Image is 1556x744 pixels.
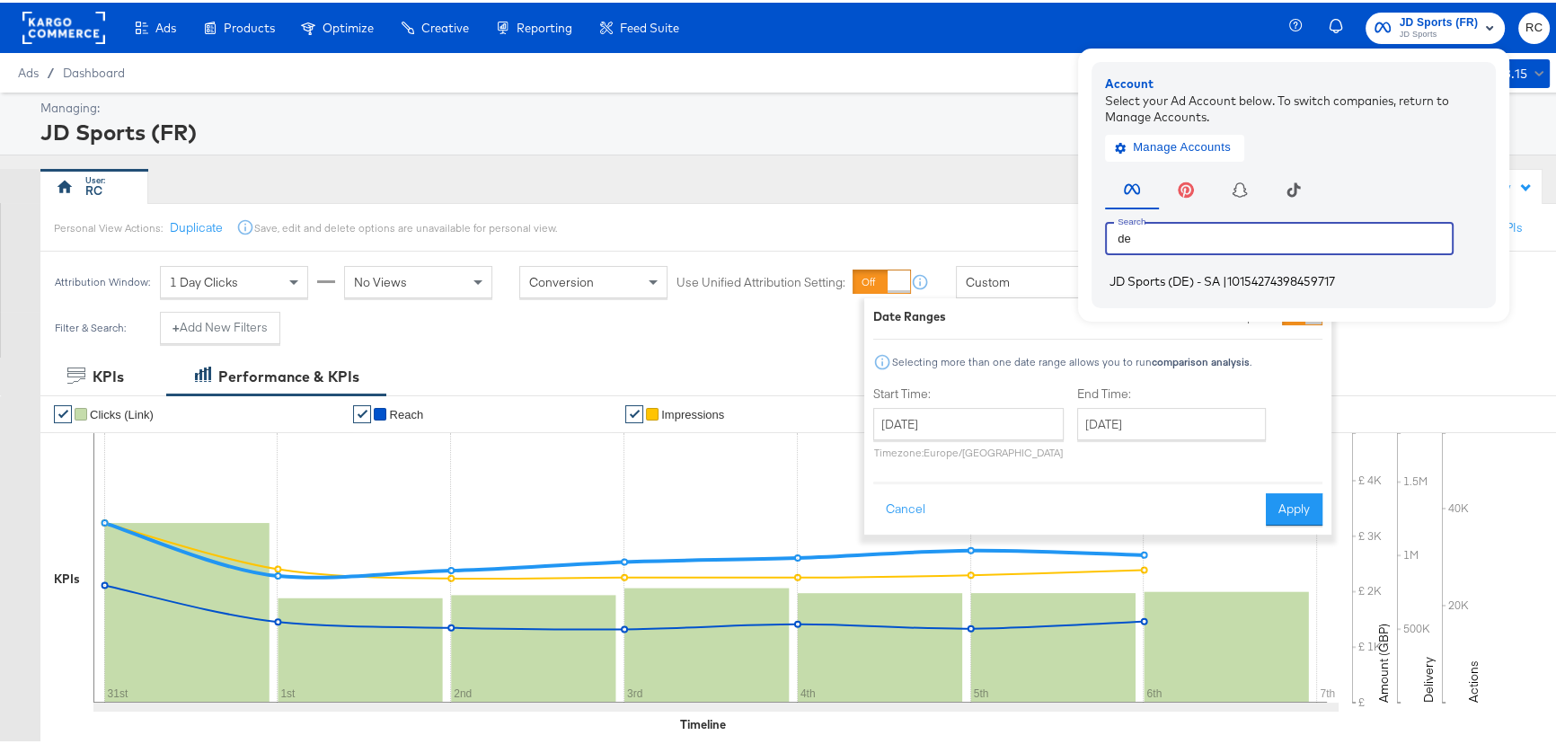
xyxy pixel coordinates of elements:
span: 1 Day Clicks [170,271,238,288]
span: JD Sports (DE) - SA [1110,271,1220,286]
a: ✔ [353,403,371,421]
label: End Time: [1077,383,1273,400]
a: ✔ [625,403,643,421]
div: Select your Ad Account below. To switch companies, return to Manage Accounts. [1105,89,1482,122]
span: / [39,63,63,77]
button: Cancel [873,491,938,523]
a: ✔ [54,403,72,421]
div: KPIs [93,364,124,385]
div: Filter & Search: [54,319,127,332]
span: | [1223,271,1227,286]
div: JD Sports (FR) [40,114,1545,145]
span: Products [224,18,275,32]
div: RC [85,180,102,197]
span: Creative [421,18,469,32]
div: Managing: [40,97,1545,114]
div: Attribution Window: [54,273,151,286]
span: Feed Suite [620,18,679,32]
span: Optimize [323,18,374,32]
strong: + [172,316,180,333]
div: Performance & KPIs [218,364,359,385]
span: 10154274398459717 [1227,271,1335,286]
span: JD Sports (FR) [1400,11,1479,30]
text: Delivery [1420,654,1437,700]
span: Clicks (Link) [90,405,154,419]
span: Conversion [529,271,594,288]
span: No Views [354,271,407,288]
button: RC [1518,10,1550,41]
span: Custom [966,271,1010,288]
div: Save, edit and delete options are unavailable for personal view. [254,218,557,233]
span: Ads [155,18,176,32]
div: Selecting more than one date range allows you to run . [891,353,1252,366]
text: Amount (GBP) [1375,621,1392,700]
div: Date Ranges [873,306,946,323]
label: Start Time: [873,383,1064,400]
button: JD Sports (FR)JD Sports [1366,10,1506,41]
text: Actions [1465,658,1481,700]
button: Duplicate [170,217,223,234]
span: Reporting [517,18,572,32]
strong: comparison analysis [1152,352,1250,366]
button: +Add New Filters [160,309,280,341]
span: Impressions [661,405,724,419]
span: JD Sports [1400,25,1479,40]
a: Dashboard [63,63,125,77]
div: Personal View Actions: [54,218,163,233]
span: Manage Accounts [1118,135,1231,155]
span: Reach [389,405,423,419]
div: Timeline [680,713,726,731]
div: Account [1105,73,1482,90]
button: Apply [1266,491,1322,523]
p: Timezone: Europe/[GEOGRAPHIC_DATA] [873,443,1064,456]
span: Ads [18,63,39,77]
label: Use Unified Attribution Setting: [676,271,845,288]
div: KPIs [54,568,80,585]
button: Manage Accounts [1105,131,1244,158]
span: RC [1525,15,1543,36]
